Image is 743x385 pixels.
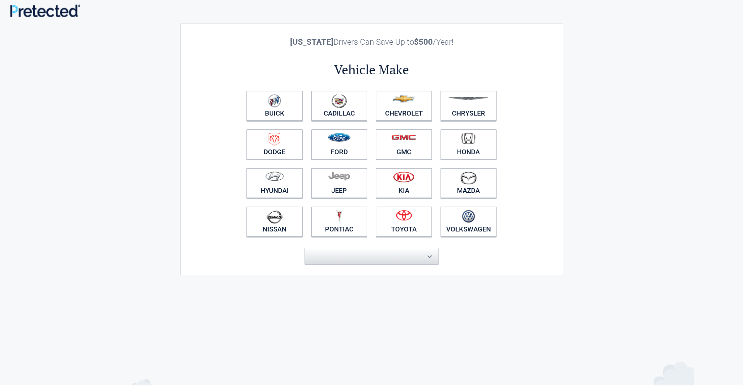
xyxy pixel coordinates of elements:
[311,129,368,160] a: Ford
[440,91,497,121] a: Chrysler
[440,168,497,198] a: Mazda
[246,207,303,237] a: Nissan
[461,133,475,144] img: honda
[311,91,368,121] a: Cadillac
[290,37,333,47] b: [US_STATE]
[328,171,350,181] img: jeep
[376,91,432,121] a: Chevrolet
[246,129,303,160] a: Dodge
[376,207,432,237] a: Toyota
[268,94,281,108] img: buick
[440,207,497,237] a: Volkswagen
[265,171,284,181] img: hyundai
[393,171,414,182] img: kia
[460,171,477,184] img: mazda
[311,207,368,237] a: Pontiac
[328,133,351,142] img: ford
[376,168,432,198] a: Kia
[331,94,347,108] img: cadillac
[242,37,501,47] h2: Drivers Can Save Up to /Year
[392,95,415,102] img: chevrolet
[391,134,416,140] img: gmc
[448,97,489,100] img: chrysler
[462,210,475,223] img: volkswagen
[440,129,497,160] a: Honda
[414,37,433,47] b: $500
[311,168,368,198] a: Jeep
[246,91,303,121] a: Buick
[242,61,501,78] h2: Vehicle Make
[10,4,80,17] img: Main Logo
[396,210,412,221] img: toyota
[336,210,342,223] img: pontiac
[269,133,280,146] img: dodge
[246,168,303,198] a: Hyundai
[376,129,432,160] a: GMC
[267,210,283,224] img: nissan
